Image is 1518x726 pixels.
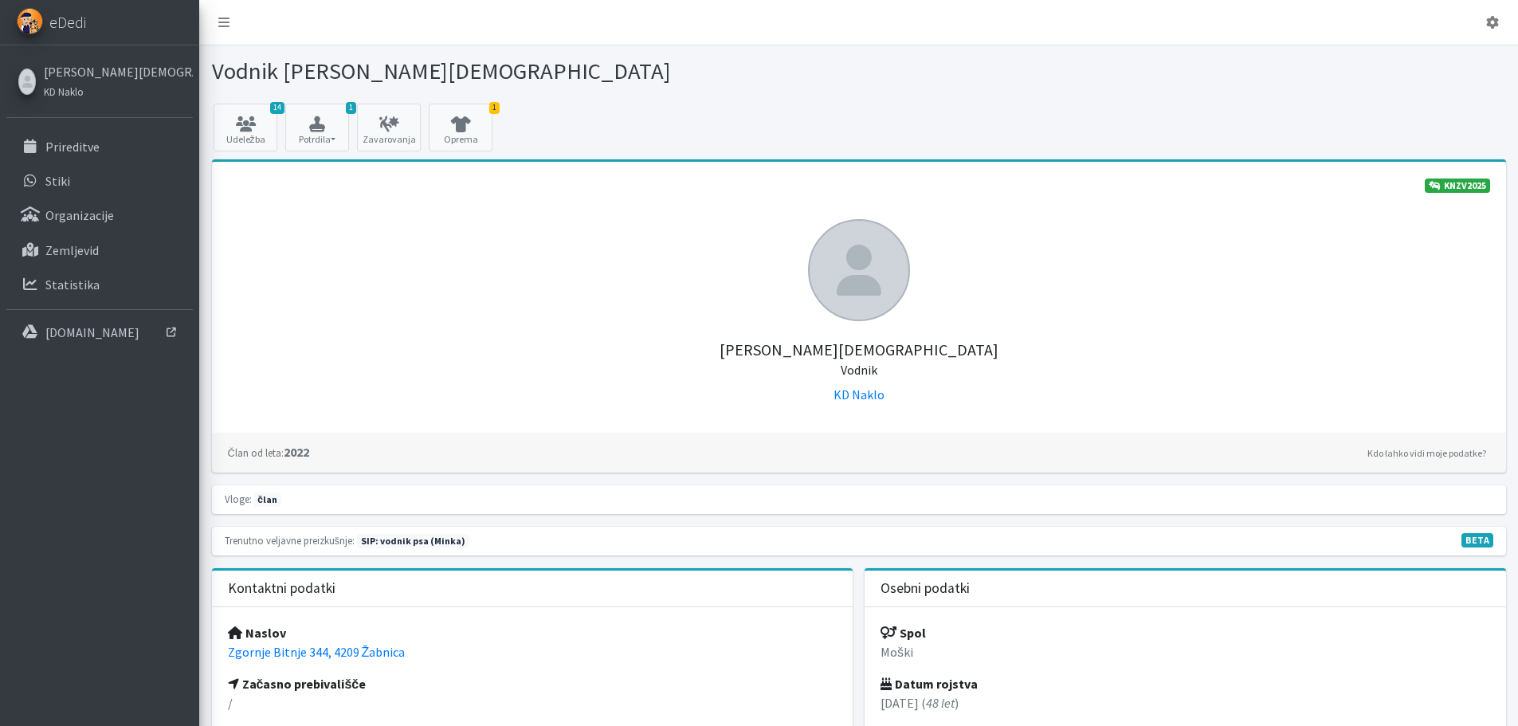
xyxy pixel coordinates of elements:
[45,139,100,155] p: Prireditve
[45,173,70,189] p: Stiki
[49,10,86,34] span: eDedi
[228,321,1490,379] h5: [PERSON_NAME][DEMOGRAPHIC_DATA]
[357,104,421,151] a: Zavarovanja
[228,644,406,660] a: Zgornje Bitnje 344, 4209 Žabnica
[357,534,469,548] span: Naslednja preizkušnja: jesen 2026
[228,676,367,692] strong: Začasno prebivališče
[841,362,877,378] small: Vodnik
[881,693,1490,712] p: [DATE] ( )
[881,676,978,692] strong: Datum rojstva
[834,387,885,402] a: KD Naklo
[17,8,43,34] img: eDedi
[881,642,1490,661] p: Moški
[214,104,277,151] a: 14 Udeležba
[429,104,492,151] a: 1 Oprema
[225,493,252,505] small: Vloge:
[45,324,139,340] p: [DOMAIN_NAME]
[6,131,193,163] a: Prireditve
[270,102,284,114] span: 14
[225,534,355,547] small: Trenutno veljavne preizkušnje:
[6,199,193,231] a: Organizacije
[881,580,970,597] h3: Osebni podatki
[881,625,926,641] strong: Spol
[45,277,100,292] p: Statistika
[1363,444,1490,463] a: Kdo lahko vidi moje podatke?
[6,269,193,300] a: Statistika
[44,62,189,81] a: [PERSON_NAME][DEMOGRAPHIC_DATA]
[228,580,335,597] h3: Kontaktni podatki
[228,693,837,712] p: /
[228,446,284,459] small: Član od leta:
[6,234,193,266] a: Zemljevid
[285,104,349,151] button: 1 Potrdila
[1461,533,1493,547] span: V fazi razvoja
[44,81,189,100] a: KD Naklo
[6,316,193,348] a: [DOMAIN_NAME]
[1425,179,1490,193] a: KNZV2025
[228,444,309,460] strong: 2022
[489,102,500,114] span: 1
[45,242,99,258] p: Zemljevid
[926,695,955,711] em: 48 let
[6,165,193,197] a: Stiki
[45,207,114,223] p: Organizacije
[228,625,286,641] strong: Naslov
[44,85,84,98] small: KD Naklo
[212,57,853,85] h1: Vodnik [PERSON_NAME][DEMOGRAPHIC_DATA]
[254,493,281,507] span: član
[346,102,356,114] span: 1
